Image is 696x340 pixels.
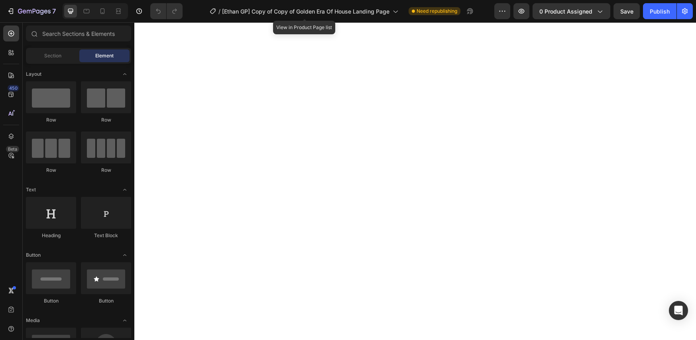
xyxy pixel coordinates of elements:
span: Layout [26,71,41,78]
div: Beta [6,146,19,152]
button: Save [613,3,640,19]
p: 7 [52,6,56,16]
span: 0 product assigned [539,7,592,16]
span: Media [26,317,40,324]
button: 0 product assigned [533,3,610,19]
div: 450 [8,85,19,91]
div: Row [81,116,131,124]
span: Button [26,252,41,259]
div: Button [81,297,131,305]
span: [Ethan GP] Copy of Copy of Golden Era Of House Landing Page [222,7,389,16]
div: Row [81,167,131,174]
iframe: Design area [134,22,696,340]
span: Toggle open [118,68,131,81]
div: Publish [650,7,670,16]
div: Button [26,297,76,305]
button: 7 [3,3,59,19]
span: Toggle open [118,249,131,261]
span: Need republishing [417,8,457,15]
div: Row [26,167,76,174]
span: Section [44,52,61,59]
button: Publish [643,3,676,19]
div: Open Intercom Messenger [669,301,688,320]
span: Element [95,52,114,59]
div: Undo/Redo [150,3,183,19]
input: Search Sections & Elements [26,26,131,41]
div: Heading [26,232,76,239]
span: Toggle open [118,314,131,327]
span: Save [620,8,633,15]
span: Toggle open [118,183,131,196]
span: / [218,7,220,16]
div: Text Block [81,232,131,239]
span: Text [26,186,36,193]
div: Row [26,116,76,124]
